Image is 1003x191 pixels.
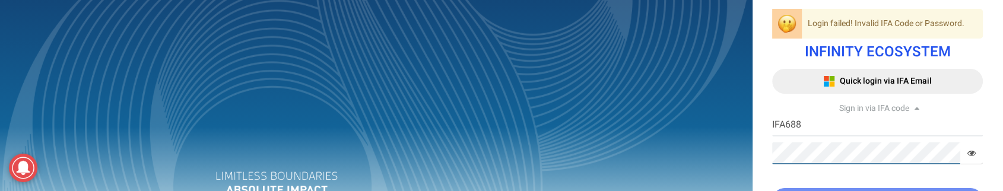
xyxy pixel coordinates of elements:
button: Quick login via IFA Email [772,69,983,94]
span: Sign in via IFA code [839,102,909,114]
h1: INFINITY ECOSYSTEM [772,44,983,60]
img: login-oops-emoji.png [778,15,796,33]
input: IFA Code [772,114,983,136]
div: Sign in via IFA code [772,103,983,114]
span: Login failed! Invalid IFA Code or Password. [808,17,964,30]
span: Quick login via IFA Email [840,75,932,87]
